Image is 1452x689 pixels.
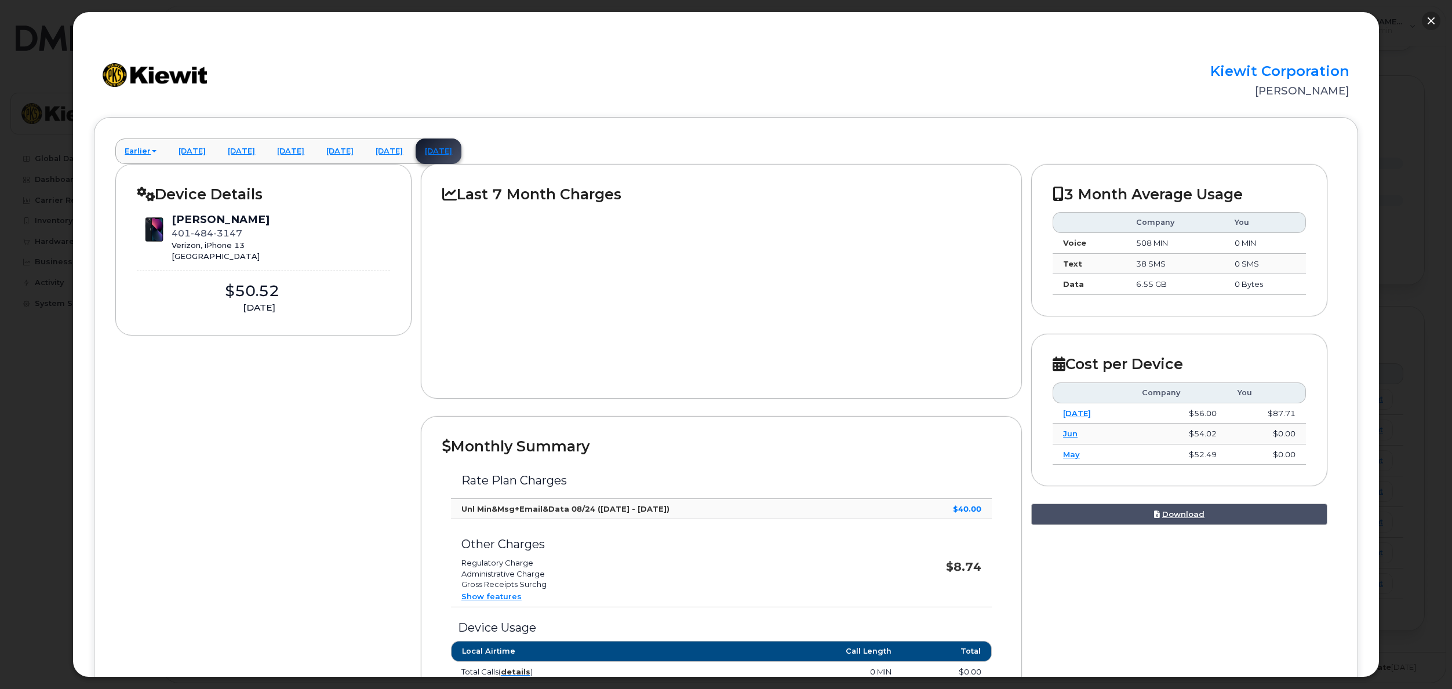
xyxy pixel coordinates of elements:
[461,504,669,513] strong: Unl Min&Msg+Email&Data 08/24 ([DATE] - [DATE])
[1053,355,1306,373] h2: Cost per Device
[953,504,981,513] strong: $40.00
[1063,409,1091,418] a: [DATE]
[1063,450,1080,459] a: May
[1131,424,1227,444] td: $54.02
[461,568,875,579] li: Administrative Charge
[1131,403,1227,424] td: $56.00
[461,538,875,551] h3: Other Charges
[461,557,875,568] li: Regulatory Charge
[1402,639,1443,680] iframe: Messenger Launcher
[1227,424,1306,444] td: $0.00
[1227,382,1306,403] th: You
[461,474,981,487] h3: Rate Plan Charges
[1131,444,1227,465] td: $52.49
[461,579,875,590] li: Gross Receipts Surchg
[461,592,522,601] a: Show features
[1031,504,1327,525] a: Download
[1131,382,1227,403] th: Company
[1227,444,1306,465] td: $0.00
[1063,429,1078,438] a: Jun
[442,438,1000,455] h2: Monthly Summary
[1227,403,1306,424] td: $87.71
[946,560,981,574] strong: $8.74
